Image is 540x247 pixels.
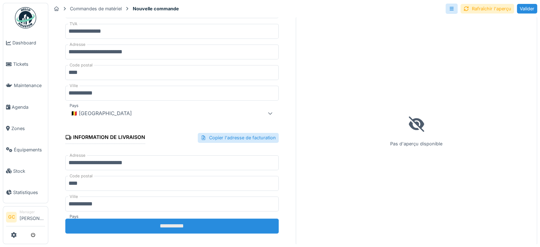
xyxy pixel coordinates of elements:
[68,109,135,118] div: 🇧🇪 [GEOGRAPHIC_DATA]
[68,103,80,109] label: Pays
[13,189,45,196] span: Statistiques
[13,61,45,68] span: Tickets
[3,182,48,203] a: Statistiques
[6,209,45,226] a: GC Manager[PERSON_NAME]
[130,5,182,12] strong: Nouvelle commande
[15,7,36,28] img: Badge_color-CXgf-gQk.svg
[65,132,145,144] div: Information de livraison
[12,39,45,46] span: Dashboard
[6,212,17,222] li: GC
[68,21,79,27] label: TVA
[68,194,80,200] label: Ville
[13,168,45,174] span: Stock
[68,83,80,89] label: Ville
[68,214,80,220] label: Pays
[3,54,48,75] a: Tickets
[68,62,94,68] label: Code postal
[20,209,45,225] li: [PERSON_NAME]
[3,96,48,118] a: Agenda
[68,152,87,159] label: Adresse
[296,17,538,245] div: Pas d'aperçu disponible
[3,32,48,54] a: Dashboard
[68,173,94,179] label: Code postal
[3,118,48,139] a: Zones
[3,75,48,96] a: Maintenance
[517,4,537,14] div: Valider
[460,4,514,14] div: Rafraîchir l'aperçu
[68,42,87,48] label: Adresse
[12,104,45,111] span: Agenda
[11,125,45,132] span: Zones
[198,133,279,143] div: Copier l'adresse de facturation
[20,209,45,215] div: Manager
[14,146,45,153] span: Équipements
[14,82,45,89] span: Maintenance
[3,139,48,160] a: Équipements
[3,160,48,182] a: Stock
[70,5,122,12] div: Commandes de matériel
